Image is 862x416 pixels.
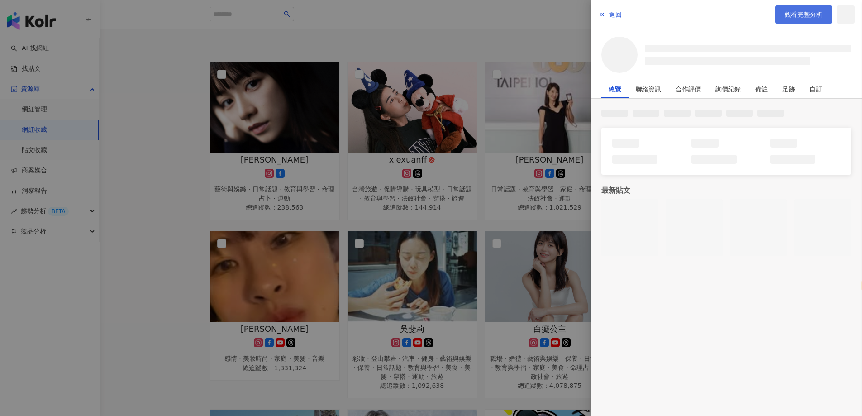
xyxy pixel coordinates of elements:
[775,5,832,24] a: 觀看完整分析
[609,11,622,18] span: 返回
[598,5,622,24] button: 返回
[785,11,823,18] span: 觀看完整分析
[601,186,851,196] div: 最新貼文
[609,80,621,98] div: 總覽
[755,80,768,98] div: 備註
[782,80,795,98] div: 足跡
[636,80,661,98] div: 聯絡資訊
[676,80,701,98] div: 合作評價
[715,80,741,98] div: 詢價紀錄
[810,80,822,98] div: 自訂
